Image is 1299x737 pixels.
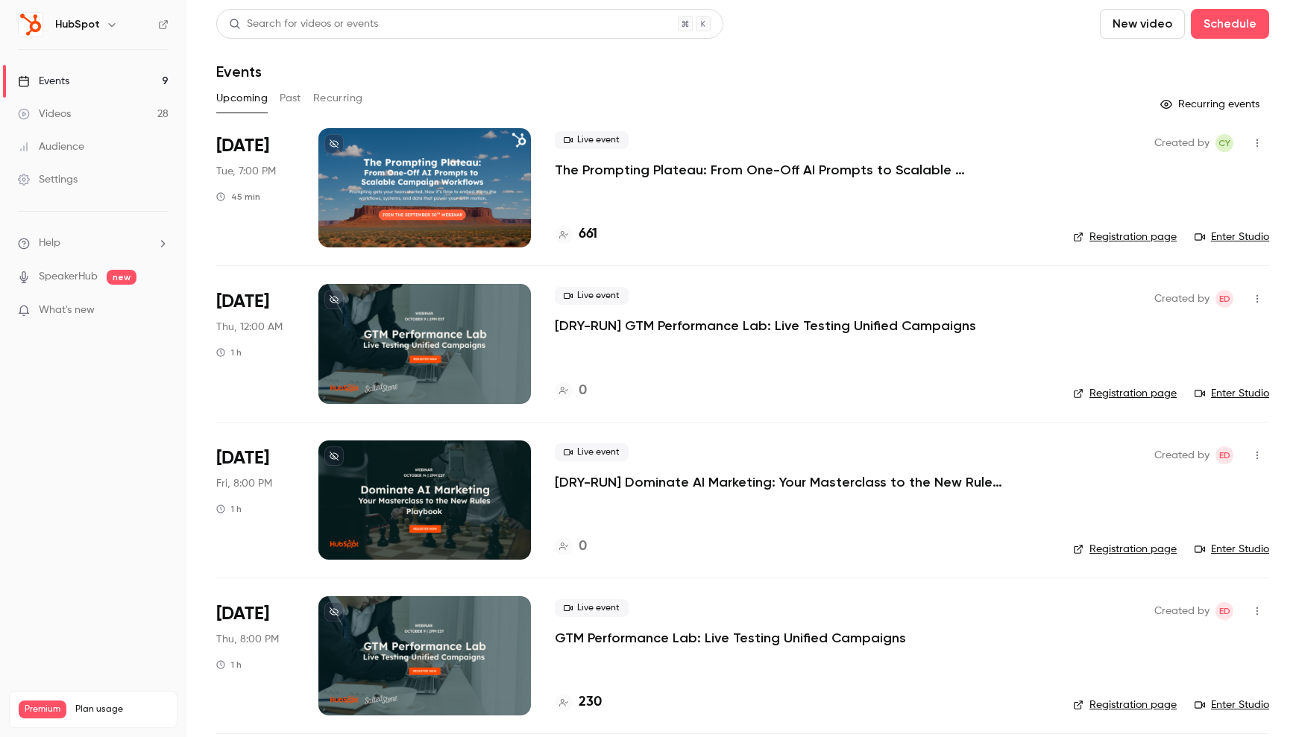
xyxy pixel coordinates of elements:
a: 0 [555,381,587,401]
span: Elika Dizechi [1215,446,1233,464]
span: Premium [19,700,66,718]
a: [DRY-RUN] GTM Performance Lab: Live Testing Unified Campaigns [555,317,976,335]
a: 0 [555,537,587,557]
div: 1 h [216,347,242,358]
span: Live event [555,131,629,149]
h6: HubSpot [55,17,100,32]
span: Created by [1154,134,1210,152]
a: 661 [555,224,597,244]
span: Live event [555,599,629,617]
span: [DATE] [216,290,269,314]
a: [DRY-RUN] Dominate AI Marketing: Your Masterclass to the New Rules Playbook [555,473,1002,491]
span: What's new [39,303,95,318]
span: Live event [555,443,629,461]
span: [DATE] [216,134,269,158]
span: new [107,270,136,285]
button: New video [1100,9,1185,39]
li: help-dropdown-opener [18,235,169,251]
span: [DATE] [216,446,269,470]
span: Celine Yung [1215,134,1233,152]
div: Search for videos or events [229,16,378,32]
span: Fri, 8:00 PM [216,476,272,491]
span: ED [1219,446,1230,464]
span: Created by [1154,446,1210,464]
a: Registration page [1073,542,1177,557]
a: Registration page [1073,698,1177,712]
a: GTM Performance Lab: Live Testing Unified Campaigns [555,629,906,647]
div: 1 h [216,659,242,671]
span: Elika Dizechi [1215,602,1233,620]
div: Videos [18,107,71,121]
button: Upcoming [216,86,268,110]
a: Enter Studio [1195,698,1269,712]
button: Past [280,86,301,110]
span: Created by [1154,290,1210,308]
a: Registration page [1073,386,1177,401]
h4: 0 [579,381,587,401]
div: Settings [18,172,78,187]
img: HubSpot [19,13,43,37]
div: Oct 9 Thu, 2:00 PM (America/New York) [216,596,295,715]
span: Thu, 8:00 PM [216,632,279,647]
div: 1 h [216,503,242,515]
button: Recurring [313,86,363,110]
div: Events [18,74,69,89]
span: Thu, 12:00 AM [216,320,283,335]
a: The Prompting Plateau: From One-Off AI Prompts to Scalable Campaign Workflows [555,161,1002,179]
a: Enter Studio [1195,386,1269,401]
button: Schedule [1191,9,1269,39]
span: Created by [1154,602,1210,620]
div: Oct 1 Wed, 3:00 PM (America/Los Angeles) [216,284,295,403]
a: Registration page [1073,230,1177,244]
span: [DATE] [216,602,269,626]
h1: Events [216,63,262,80]
a: SpeakerHub [39,269,98,285]
span: ED [1219,602,1230,620]
a: 230 [555,692,602,712]
iframe: Noticeable Trigger [151,304,169,317]
div: Audience [18,139,84,154]
div: 45 min [216,191,260,203]
span: Help [39,235,60,251]
h4: 0 [579,537,587,557]
span: Elika Dizechi [1215,290,1233,308]
span: Tue, 7:00 PM [216,164,276,179]
span: CY [1218,134,1230,152]
span: Live event [555,287,629,305]
a: Enter Studio [1195,230,1269,244]
div: Sep 30 Tue, 1:00 PM (America/New York) [216,128,295,247]
h4: 230 [579,692,602,712]
h4: 661 [579,224,597,244]
button: Recurring events [1154,92,1269,116]
span: Plan usage [75,703,168,715]
div: Oct 3 Fri, 11:00 AM (America/Los Angeles) [216,440,295,560]
span: ED [1219,290,1230,308]
a: Enter Studio [1195,542,1269,557]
